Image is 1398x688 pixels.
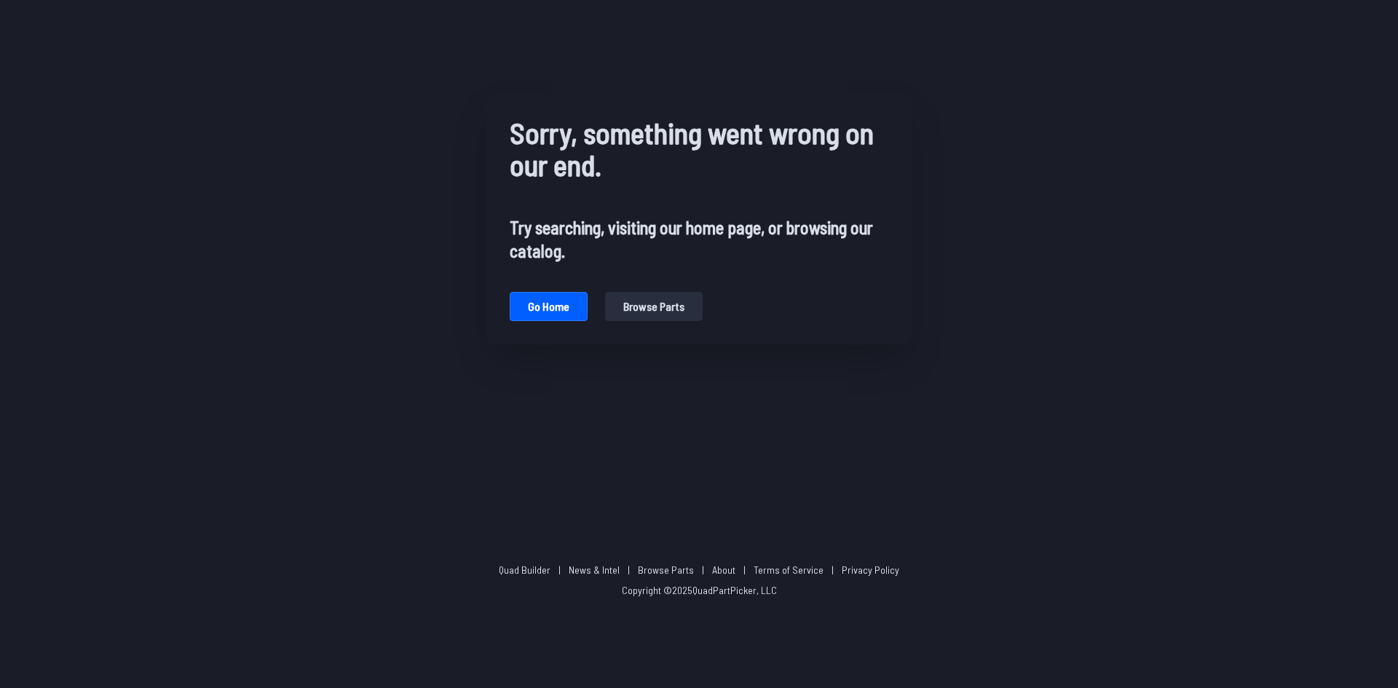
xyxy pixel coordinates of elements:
h1: Sorry, something went wrong on our end. [510,116,888,181]
a: About [712,564,735,576]
button: Browse parts [605,292,703,321]
p: | | | | | [493,563,905,577]
button: Go home [510,292,588,321]
a: Terms of Service [754,564,824,576]
h2: Try searching, visiting our home page, or browsing our catalog. [510,216,888,263]
a: Browse Parts [638,564,694,576]
a: Privacy Policy [842,564,899,576]
p: Copyright © 2025 QuadPartPicker, LLC [622,583,777,598]
a: News & Intel [569,564,620,576]
a: Quad Builder [499,564,550,576]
